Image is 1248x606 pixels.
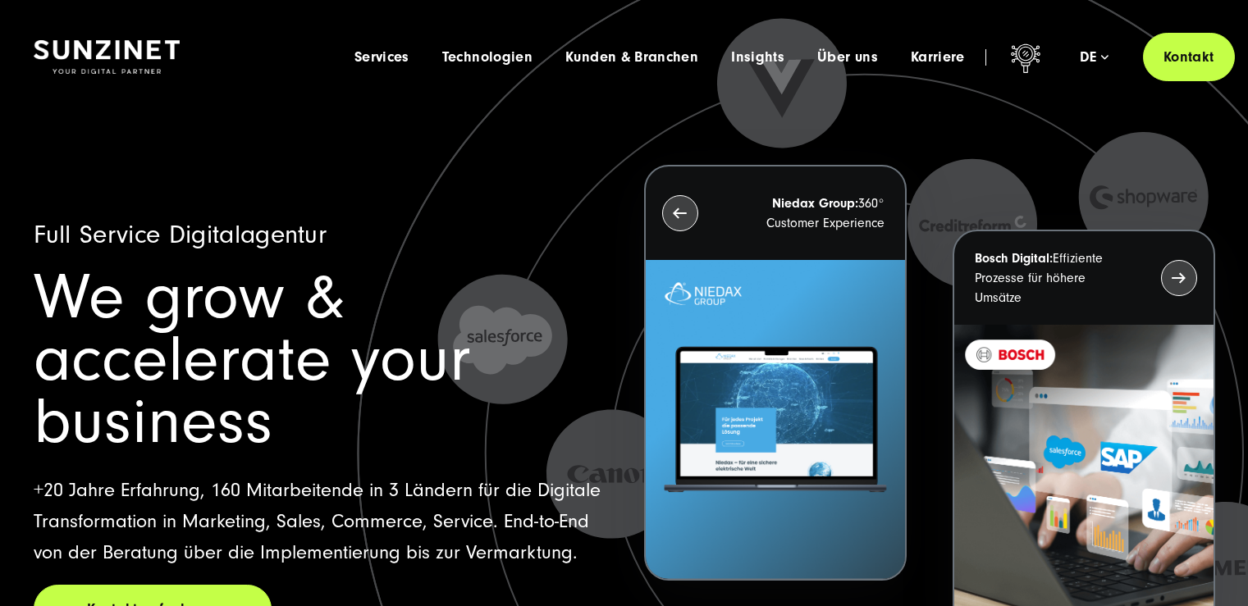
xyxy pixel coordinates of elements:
[34,220,327,249] span: Full Service Digitalagentur
[817,49,878,66] a: Über uns
[1080,49,1109,66] div: de
[644,165,907,581] button: Niedax Group:360° Customer Experience Letztes Projekt von Niedax. Ein Laptop auf dem die Niedax W...
[1143,33,1235,81] a: Kontakt
[731,49,784,66] a: Insights
[34,475,605,568] p: +20 Jahre Erfahrung, 160 Mitarbeitende in 3 Ländern für die Digitale Transformation in Marketing,...
[975,248,1131,308] p: Effiziente Prozesse für höhere Umsätze
[442,49,533,66] a: Technologien
[911,49,965,66] a: Karriere
[728,194,885,233] p: 360° Customer Experience
[354,49,409,66] a: Services
[646,260,905,579] img: Letztes Projekt von Niedax. Ein Laptop auf dem die Niedax Website geöffnet ist, auf blauem Hinter...
[565,49,698,66] a: Kunden & Branchen
[34,40,180,75] img: SUNZINET Full Service Digital Agentur
[34,267,605,453] h1: We grow & accelerate your business
[772,196,858,211] strong: Niedax Group:
[975,251,1053,266] strong: Bosch Digital:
